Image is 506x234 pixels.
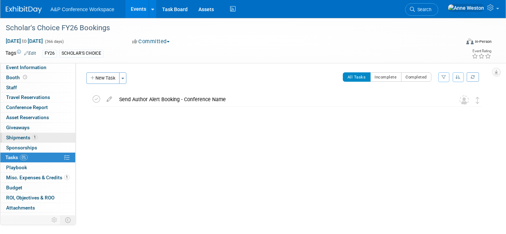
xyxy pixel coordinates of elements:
span: 1 [64,175,70,180]
div: SCHOLAR'S CHOICE [59,50,103,57]
span: Travel Reservations [6,94,50,100]
img: ExhibitDay [6,6,42,13]
button: Committed [130,38,173,45]
span: (366 days) [44,39,64,44]
button: Completed [401,72,432,82]
span: Asset Reservations [6,114,49,120]
a: Conference Report [0,103,75,112]
div: FY26 [42,50,57,57]
span: Event Information [6,64,46,70]
span: Booth not reserved yet [22,75,28,80]
img: Format-Inperson.png [466,39,474,44]
span: ROI, Objectives & ROO [6,195,54,201]
a: Tasks0% [0,153,75,162]
div: Send Author Alert Booking - Conference Name [116,93,445,105]
a: Refresh [467,72,479,82]
a: Giveaways [0,123,75,132]
span: Sponsorships [6,145,37,150]
span: [DATE] [DATE] [5,38,43,44]
a: Budget [0,183,75,193]
button: All Tasks [343,72,371,82]
span: A&P Conference Workspace [50,6,115,12]
td: Tags [5,49,36,58]
a: Travel Reservations [0,93,75,102]
div: Event Rating [472,49,491,53]
span: Shipments [6,135,37,140]
span: 1 [32,135,37,140]
a: Event Information [0,63,75,72]
button: Incomplete [370,72,402,82]
a: Booth [0,73,75,82]
i: Move task [476,97,479,104]
button: New Task [86,72,120,84]
span: Conference Report [6,104,48,110]
a: ROI, Objectives & ROO [0,193,75,203]
div: Scholar's Choice FY26 Bookings [3,22,450,35]
div: Event Format [420,37,492,48]
a: Misc. Expenses & Credits1 [0,173,75,183]
img: Unassigned [460,95,469,105]
a: edit [103,96,116,103]
a: Shipments1 [0,133,75,143]
span: Playbook [6,165,27,170]
a: more [0,213,75,222]
span: Misc. Expenses & Credits [6,175,70,180]
div: In-Person [475,39,492,44]
a: Playbook [0,163,75,172]
a: Asset Reservations [0,113,75,122]
td: Toggle Event Tabs [61,215,76,225]
a: Sponsorships [0,143,75,153]
span: Attachments [6,205,35,211]
span: Giveaways [6,125,30,130]
a: Edit [24,51,36,56]
a: Search [405,3,438,16]
td: Personalize Event Tab Strip [48,215,61,225]
a: Attachments [0,203,75,213]
span: to [21,38,28,44]
span: Search [415,7,431,12]
span: Tasks [5,154,28,160]
span: Budget [6,185,22,190]
span: Staff [6,85,17,90]
a: Staff [0,83,75,93]
span: Booth [6,75,28,80]
span: 0% [20,155,28,160]
span: more [5,215,16,220]
img: Anne Weston [448,4,484,12]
